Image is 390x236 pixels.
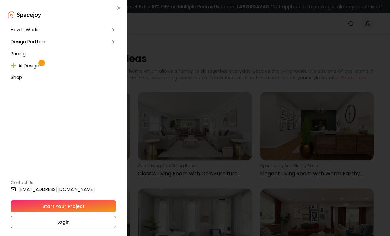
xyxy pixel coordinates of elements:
a: Login [11,216,116,228]
small: [EMAIL_ADDRESS][DOMAIN_NAME] [19,187,95,192]
span: Design Portfolio [11,38,47,45]
a: Spacejoy [8,8,41,21]
img: Spacejoy Logo [8,8,41,21]
a: [EMAIL_ADDRESS][DOMAIN_NAME] [11,187,116,192]
span: Shop [11,74,22,81]
span: Pricing [11,50,26,57]
a: Start Your Project [11,200,116,212]
span: How It Works [11,26,40,33]
span: AI Design [19,62,39,69]
p: Contact Us: [11,180,116,185]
